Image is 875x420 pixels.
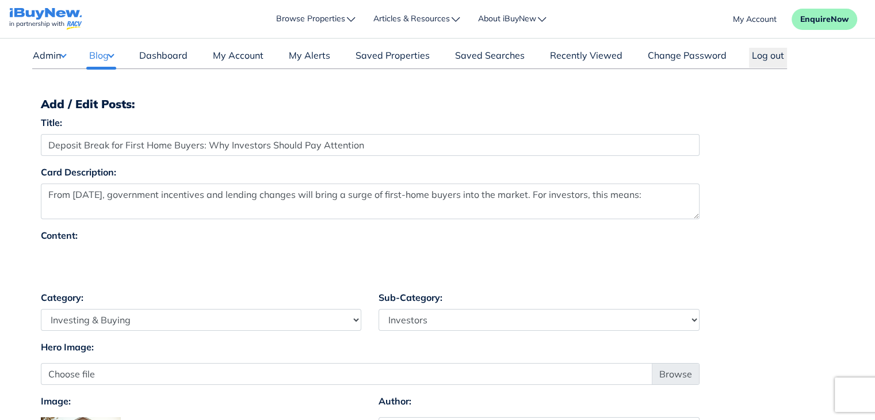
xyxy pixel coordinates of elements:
[41,292,83,303] strong: Category:
[379,292,442,303] strong: Sub-Category:
[86,48,117,63] button: Blog
[210,48,266,68] a: My Account
[41,97,835,111] h3: Add / Edit Posts:
[41,184,700,219] textarea: From [DATE], government incentives and lending changes will bring a surge of first-home buyers in...
[353,48,433,68] a: Saved Properties
[41,230,78,241] strong: Content:
[733,13,777,25] a: account
[645,48,729,68] a: Change Password
[547,48,625,68] a: Recently Viewed
[41,166,116,178] strong: Card Description:
[831,14,849,24] span: Now
[9,8,82,30] img: logo
[41,395,71,407] strong: Image:
[41,134,700,156] input: 255 characters maximum
[749,48,787,68] button: Log out
[452,48,528,68] a: Saved Searches
[792,9,857,30] button: EnquireNow
[32,48,66,63] button: Admin
[136,48,190,68] a: Dashboard
[41,341,94,353] strong: Hero Image:
[379,395,411,407] strong: Author:
[9,5,82,33] a: navigations
[286,48,333,68] a: My Alerts
[41,117,62,128] strong: Title:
